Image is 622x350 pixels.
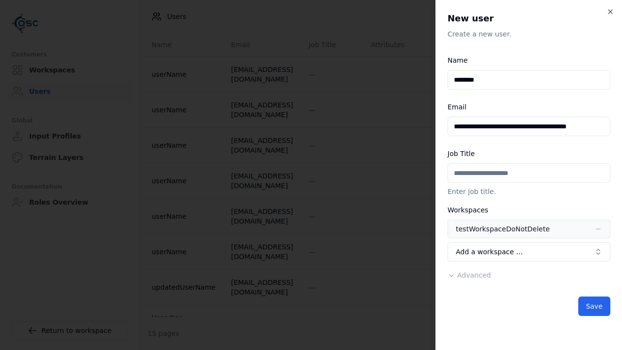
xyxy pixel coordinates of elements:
div: testWorkspaceDoNotDelete [456,224,550,234]
button: Advanced [448,270,491,280]
span: Add a workspace … [456,247,523,257]
label: Name [448,56,467,64]
p: Create a new user. [448,29,610,39]
label: Workspaces [448,206,488,214]
p: Enter job title. [448,187,610,196]
h2: New user [448,12,610,25]
label: Email [448,103,466,111]
label: Job Title [448,150,475,157]
span: Advanced [457,271,491,279]
button: Save [578,297,610,316]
